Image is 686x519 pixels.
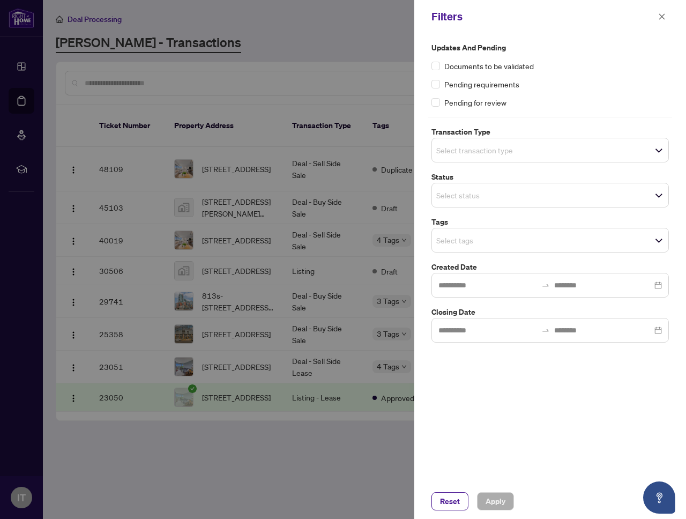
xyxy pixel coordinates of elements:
span: swap-right [541,326,550,335]
span: to [541,281,550,290]
label: Status [431,171,669,183]
button: Reset [431,492,468,510]
label: Closing Date [431,306,669,318]
label: Created Date [431,261,669,273]
span: to [541,326,550,335]
span: close [658,13,666,20]
span: swap-right [541,281,550,290]
button: Apply [477,492,514,510]
div: Filters [431,9,655,25]
span: Pending for review [444,97,506,108]
label: Tags [431,216,669,228]
button: Open asap [643,481,675,514]
label: Transaction Type [431,126,669,138]
span: Pending requirements [444,78,519,90]
span: Documents to be validated [444,60,534,72]
span: Reset [440,493,460,510]
label: Updates and Pending [431,42,669,54]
